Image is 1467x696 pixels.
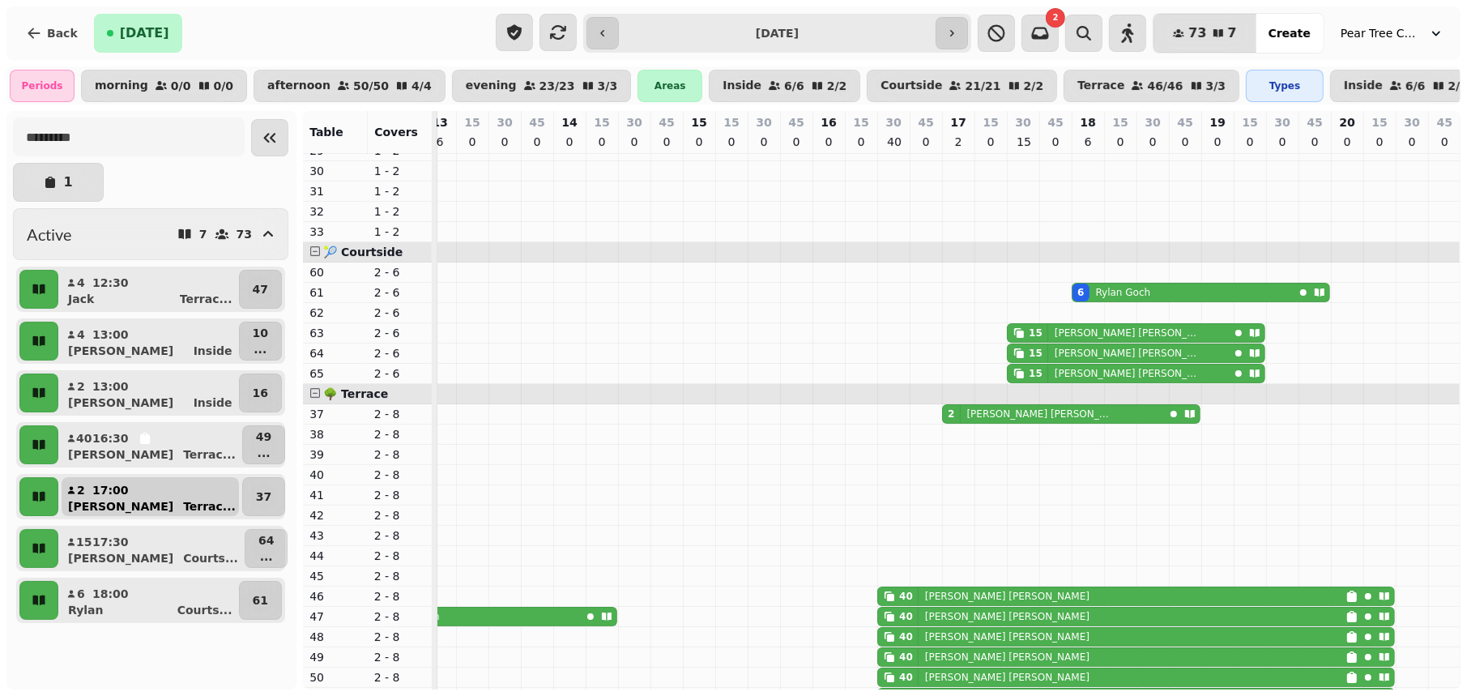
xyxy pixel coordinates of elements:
p: 1 - 2 [374,224,426,240]
span: 🌳 Terrace [323,387,388,400]
div: 6 [1077,286,1084,299]
p: 0 / 0 [171,80,191,92]
p: [PERSON_NAME] [68,498,173,515]
p: 4 [76,275,86,291]
p: 48 [309,629,361,645]
p: 30 [626,114,642,130]
span: Table [309,126,343,139]
p: 0 [1308,134,1321,150]
p: 2 - 8 [374,527,426,544]
p: 37 [256,489,271,505]
button: afternoon50/504/4 [254,70,446,102]
p: 13 [432,114,447,130]
p: 39 [309,446,361,463]
p: 45 [1047,114,1063,130]
p: Rylan [68,602,104,618]
p: 2 - 6 [374,325,426,341]
p: 15 [1242,114,1257,130]
p: 46 / 46 [1147,80,1183,92]
p: 2 [952,134,965,150]
p: 17:30 [92,534,129,550]
p: 2 [76,482,86,498]
p: 2 - 8 [374,669,426,685]
p: Inside [194,395,232,411]
p: 37 [309,406,361,422]
p: [PERSON_NAME] [PERSON_NAME] [925,671,1090,684]
div: Periods [10,70,75,102]
button: 49... [242,425,285,464]
p: 0 [1211,134,1224,150]
p: 2 - 8 [374,406,426,422]
p: 15 [691,114,706,130]
p: 14 [561,114,577,130]
p: 16 [253,385,268,401]
p: 20 [1339,114,1354,130]
p: 13:00 [92,378,129,395]
p: 2 - 8 [374,507,426,523]
button: Inside6/62/2 [709,70,860,102]
p: 13:00 [92,327,129,343]
p: 0 [531,134,544,150]
div: 15 [1029,327,1043,339]
p: afternoon [267,79,331,92]
p: 30 [756,114,771,130]
p: 49 [256,429,271,445]
p: 0 [1341,134,1354,150]
button: 47 [239,270,282,309]
p: ... [258,549,274,565]
p: 1 - 2 [374,203,426,220]
p: 0 [1276,134,1289,150]
p: 0 / 0 [214,80,234,92]
button: 16 [239,374,282,412]
span: 🎾 Courtside [323,246,403,258]
div: 2 [948,408,954,421]
p: 45 [918,114,933,130]
p: 16 [821,114,836,130]
p: 2 - 6 [374,284,426,301]
p: 0 [1114,134,1127,150]
p: 7 [199,228,207,240]
p: 45 [788,114,804,130]
p: 64 [258,532,274,549]
p: 45 [1437,114,1452,130]
p: 2 - 8 [374,588,426,604]
button: 217:00[PERSON_NAME]Terrac... [62,477,239,516]
p: [PERSON_NAME] [PERSON_NAME] [1055,367,1203,380]
span: Back [47,28,78,39]
button: 61 [239,581,282,620]
p: [PERSON_NAME] [PERSON_NAME] [1055,327,1203,339]
p: 18:00 [92,586,129,602]
p: 61 [309,284,361,301]
p: 2 - 8 [374,487,426,503]
p: 0 [1438,134,1451,150]
p: 16:30 [92,430,129,446]
p: 6 / 6 [784,80,804,92]
p: 30 [1145,114,1160,130]
p: 2 - 6 [374,264,426,280]
p: 61 [253,592,268,608]
p: 30 [1404,114,1419,130]
p: 2 / 2 [827,80,847,92]
p: 15 [76,534,86,550]
p: 47 [309,608,361,625]
p: 32 [309,203,361,220]
div: Types [1246,70,1324,102]
p: 63 [309,325,361,341]
p: 2 - 8 [374,548,426,564]
p: 1 [63,176,72,189]
p: 46 [309,588,361,604]
p: Inside [194,343,232,359]
p: 6 [433,134,446,150]
p: 50 / 50 [353,80,389,92]
p: 18 [1080,114,1095,130]
p: 2 - 8 [374,568,426,584]
p: 47 [253,281,268,297]
p: 0 [919,134,932,150]
p: morning [95,79,148,92]
p: 40 [309,467,361,483]
p: 0 [660,134,673,150]
p: 0 [855,134,868,150]
p: 2 - 8 [374,446,426,463]
button: Terrace46/463/3 [1064,70,1239,102]
p: 60 [309,264,361,280]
